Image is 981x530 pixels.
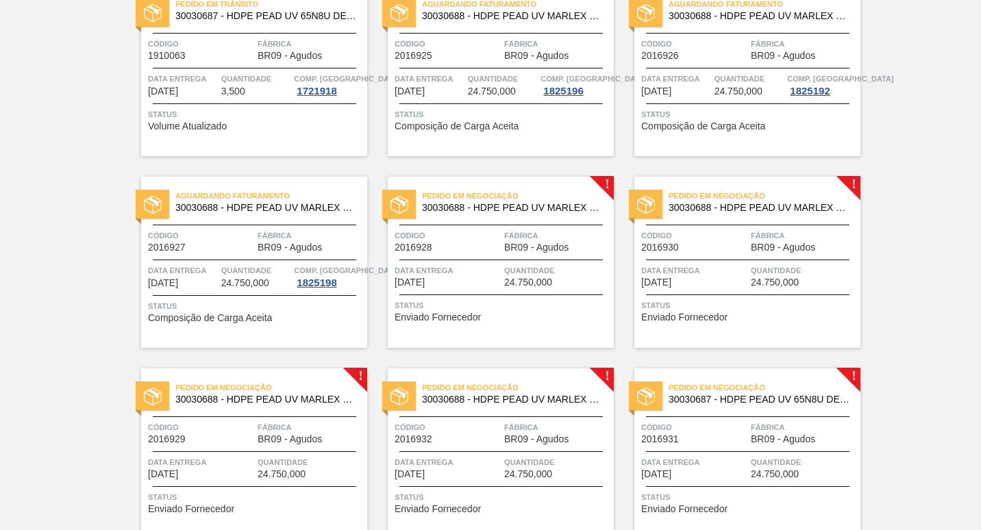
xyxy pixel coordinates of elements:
[641,37,747,51] span: Código
[637,196,655,214] img: status
[258,434,322,444] span: BR09 - Agudos
[641,229,747,242] span: Código
[641,469,671,479] span: 04/09/2025
[395,264,501,277] span: Data entrega
[641,420,747,434] span: Código
[148,299,364,313] span: Status
[541,86,586,97] div: 1825196
[751,37,857,51] span: Fábrica
[395,37,501,51] span: Código
[751,277,799,288] span: 24.750,000
[641,72,711,86] span: Data entrega
[669,203,849,213] span: 30030688 - HDPE PEAD UV MARLEX HMN 6060UV
[641,312,728,323] span: Enviado Fornecedor
[390,388,408,405] img: status
[390,196,408,214] img: status
[422,203,603,213] span: 30030688 - HDPE PEAD UV MARLEX HMN 6060UV
[468,72,538,86] span: Quantidade
[148,242,186,253] span: 2016927
[395,121,519,131] span: Composição de Carga Aceita
[422,11,603,21] span: 30030688 - HDPE PEAD UV MARLEX HMN 6060UV
[715,86,762,97] span: 24.750,000
[221,72,291,86] span: Quantidade
[367,177,614,348] a: !statusPedido em Negociação30030688 - HDPE PEAD UV MARLEX HMN 6060UVCódigo2016928FábricaBR09 - Ag...
[504,469,552,479] span: 24.750,000
[175,11,356,21] span: 30030687 - HDPE PEAD UV 65N8U DEV SHELL
[669,11,849,21] span: 30030688 - HDPE PEAD UV MARLEX HMN 6060UV
[144,388,162,405] img: status
[422,189,614,203] span: Pedido em Negociação
[468,86,516,97] span: 24.750,000
[504,242,569,253] span: BR09 - Agudos
[294,277,339,288] div: 1825198
[504,434,569,444] span: BR09 - Agudos
[221,86,245,97] span: 3,500
[148,455,254,469] span: Data entrega
[148,469,178,479] span: 03/09/2025
[395,277,425,288] span: 02/09/2025
[641,108,857,121] span: Status
[641,434,679,444] span: 2016931
[175,394,356,405] span: 30030688 - HDPE PEAD UV MARLEX HMN 6060UV
[751,242,815,253] span: BR09 - Agudos
[422,394,603,405] span: 30030688 - HDPE PEAD UV MARLEX HMN 6060UV
[144,196,162,214] img: status
[221,278,269,288] span: 24.750,000
[641,504,728,514] span: Enviado Fornecedor
[395,434,432,444] span: 2016932
[221,264,291,277] span: Quantidade
[148,229,254,242] span: Código
[637,4,655,22] img: status
[148,420,254,434] span: Código
[121,177,367,348] a: statusAguardando Faturamento30030688 - HDPE PEAD UV MARLEX HMN 6060UVCódigo2016927FábricaBR09 - A...
[258,420,364,434] span: Fábrica
[395,490,610,504] span: Status
[422,381,614,394] span: Pedido em Negociação
[148,434,186,444] span: 2016929
[751,469,799,479] span: 24.750,000
[641,490,857,504] span: Status
[504,37,610,51] span: Fábrica
[390,4,408,22] img: status
[395,242,432,253] span: 2016928
[144,4,162,22] img: status
[148,72,218,86] span: Data entrega
[669,189,860,203] span: Pedido em Negociação
[751,420,857,434] span: Fábrica
[641,277,671,288] span: 03/09/2025
[148,121,227,131] span: Volume Atualizado
[395,312,481,323] span: Enviado Fornecedor
[641,264,747,277] span: Data entrega
[751,455,857,469] span: Quantidade
[504,420,610,434] span: Fábrica
[614,177,860,348] a: !statusPedido em Negociação30030688 - HDPE PEAD UV MARLEX HMN 6060UVCódigo2016930FábricaBR09 - Ag...
[641,121,765,131] span: Composição de Carga Aceita
[395,299,610,312] span: Status
[641,242,679,253] span: 2016930
[541,72,610,97] a: Comp. [GEOGRAPHIC_DATA]1825196
[395,86,425,97] span: 01/09/2025
[751,434,815,444] span: BR09 - Agudos
[258,242,322,253] span: BR09 - Agudos
[258,51,322,61] span: BR09 - Agudos
[787,72,857,97] a: Comp. [GEOGRAPHIC_DATA]1825192
[148,264,218,277] span: Data entrega
[395,108,610,121] span: Status
[395,72,464,86] span: Data entrega
[751,264,857,277] span: Quantidade
[395,420,501,434] span: Código
[669,394,849,405] span: 30030687 - HDPE PEAD UV 65N8U DEV SHELL
[148,37,254,51] span: Código
[148,108,364,121] span: Status
[541,72,647,86] span: Comp. Carga
[294,264,400,277] span: Comp. Carga
[395,469,425,479] span: 04/09/2025
[294,264,364,288] a: Comp. [GEOGRAPHIC_DATA]1825198
[504,455,610,469] span: Quantidade
[148,278,178,288] span: 02/09/2025
[787,72,893,86] span: Comp. Carga
[669,381,860,394] span: Pedido em Negociação
[504,264,610,277] span: Quantidade
[641,299,857,312] span: Status
[637,388,655,405] img: status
